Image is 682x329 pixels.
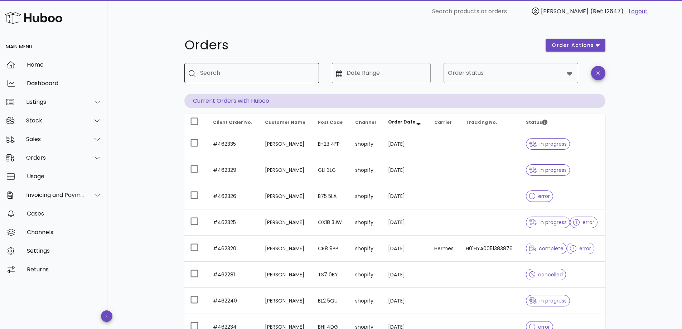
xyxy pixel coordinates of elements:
[207,183,259,209] td: #462326
[207,131,259,157] td: #462335
[27,266,102,273] div: Returns
[541,7,589,15] span: [PERSON_NAME]
[355,119,376,125] span: Channel
[529,168,567,173] span: in progress
[26,98,84,105] div: Listings
[382,209,429,236] td: [DATE]
[382,288,429,314] td: [DATE]
[5,10,62,25] img: Huboo Logo
[312,262,349,288] td: TS7 0BY
[573,220,594,225] span: error
[529,246,564,251] span: complete
[27,247,102,254] div: Settings
[259,131,312,157] td: [PERSON_NAME]
[349,262,382,288] td: shopify
[382,114,429,131] th: Order Date: Sorted descending. Activate to remove sorting.
[312,183,349,209] td: B75 5LA
[26,154,84,161] div: Orders
[382,131,429,157] td: [DATE]
[429,114,460,131] th: Carrier
[265,119,305,125] span: Customer Name
[26,192,84,198] div: Invoicing and Payments
[27,61,102,68] div: Home
[529,298,567,303] span: in progress
[570,246,591,251] span: error
[207,209,259,236] td: #462325
[466,119,497,125] span: Tracking No.
[429,236,460,262] td: Hermes
[312,131,349,157] td: EH23 4FP
[629,7,648,16] a: Logout
[312,209,349,236] td: OX18 3JW
[259,183,312,209] td: [PERSON_NAME]
[382,262,429,288] td: [DATE]
[207,157,259,183] td: #462329
[460,114,520,131] th: Tracking No.
[460,236,520,262] td: H01HYA0051383876
[444,63,578,83] div: Order status
[213,119,252,125] span: Client Order No.
[349,236,382,262] td: shopify
[27,210,102,217] div: Cases
[259,262,312,288] td: [PERSON_NAME]
[207,236,259,262] td: #462320
[207,288,259,314] td: #462240
[27,173,102,180] div: Usage
[312,114,349,131] th: Post Code
[349,183,382,209] td: shopify
[382,183,429,209] td: [DATE]
[349,131,382,157] td: shopify
[529,194,550,199] span: error
[546,39,605,52] button: order actions
[27,229,102,236] div: Channels
[259,288,312,314] td: [PERSON_NAME]
[312,288,349,314] td: BL2 5QU
[382,236,429,262] td: [DATE]
[349,114,382,131] th: Channel
[529,220,567,225] span: in progress
[349,209,382,236] td: shopify
[551,42,594,49] span: order actions
[207,114,259,131] th: Client Order No.
[529,272,563,277] span: cancelled
[312,157,349,183] td: GL1 3LG
[318,119,343,125] span: Post Code
[259,236,312,262] td: [PERSON_NAME]
[590,7,624,15] span: (Ref: 12647)
[526,119,547,125] span: Status
[184,39,537,52] h1: Orders
[349,157,382,183] td: shopify
[259,114,312,131] th: Customer Name
[520,114,605,131] th: Status
[349,288,382,314] td: shopify
[207,262,259,288] td: #462281
[259,209,312,236] td: [PERSON_NAME]
[184,94,605,108] p: Current Orders with Huboo
[26,136,84,142] div: Sales
[259,157,312,183] td: [PERSON_NAME]
[388,119,415,125] span: Order Date
[27,80,102,87] div: Dashboard
[26,117,84,124] div: Stock
[434,119,452,125] span: Carrier
[312,236,349,262] td: CB8 9PP
[382,157,429,183] td: [DATE]
[529,141,567,146] span: in progress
